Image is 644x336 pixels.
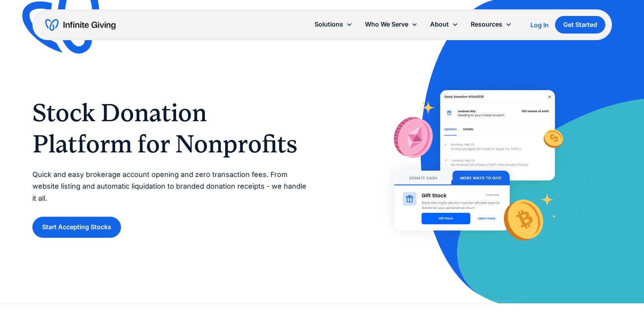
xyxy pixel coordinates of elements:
div: Solutions [315,19,343,30]
div: Who We Serve [365,19,408,30]
p: Quick and easy brokerage account opening and zero transaction fees. From website listing and auto... [32,169,307,205]
div: Who We Serve [359,16,424,33]
div: Log In [530,22,549,28]
div: Solutions [308,16,359,33]
a: Get Started [555,16,605,34]
img: With Infinite Giving’s stock donation platform, it’s easy for donors to give stock to your nonpro... [379,75,570,260]
a: home [45,19,116,31]
div: About [424,16,464,33]
h1: Stock Donation Platform for Nonprofits [32,97,307,159]
div: Resources [471,19,502,30]
a: Log In [530,20,549,30]
div: About [430,19,449,30]
div: Resources [464,16,518,33]
a: Start Accepting Stocks [32,217,121,237]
